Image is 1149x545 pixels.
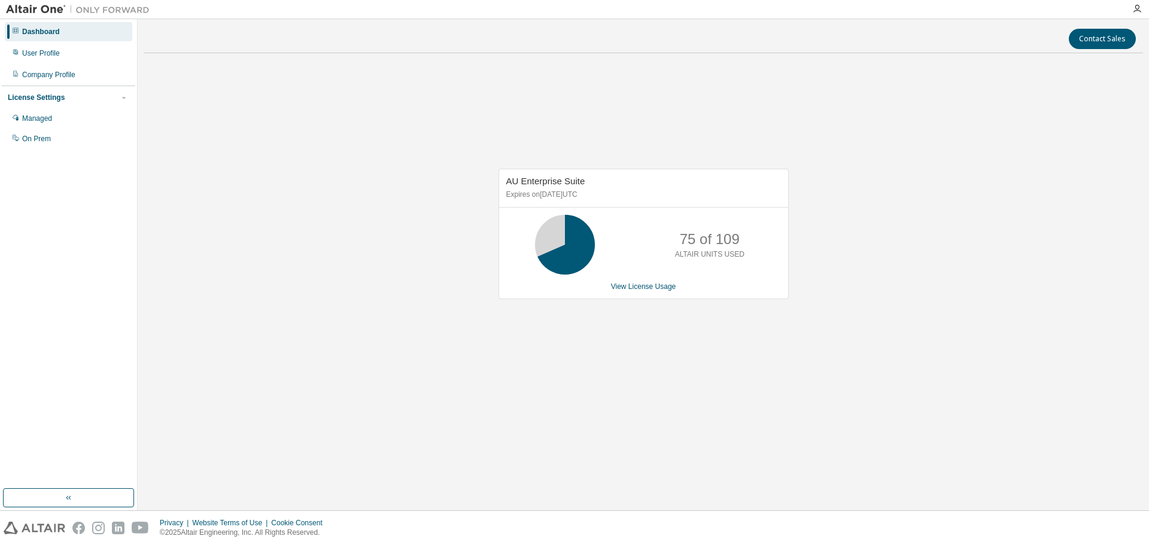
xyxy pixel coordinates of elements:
p: Expires on [DATE] UTC [506,190,778,200]
div: Managed [22,114,52,123]
img: youtube.svg [132,522,149,534]
div: Dashboard [22,27,60,36]
p: 75 of 109 [680,229,740,249]
img: altair_logo.svg [4,522,65,534]
button: Contact Sales [1069,29,1136,49]
img: instagram.svg [92,522,105,534]
img: facebook.svg [72,522,85,534]
div: Website Terms of Use [192,518,271,528]
div: Privacy [160,518,192,528]
p: © 2025 Altair Engineering, Inc. All Rights Reserved. [160,528,330,538]
div: Cookie Consent [271,518,329,528]
img: linkedin.svg [112,522,124,534]
div: License Settings [8,93,65,102]
div: Company Profile [22,70,75,80]
a: View License Usage [611,282,676,291]
div: On Prem [22,134,51,144]
span: AU Enterprise Suite [506,176,585,186]
p: ALTAIR UNITS USED [675,249,744,260]
div: User Profile [22,48,60,58]
img: Altair One [6,4,156,16]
